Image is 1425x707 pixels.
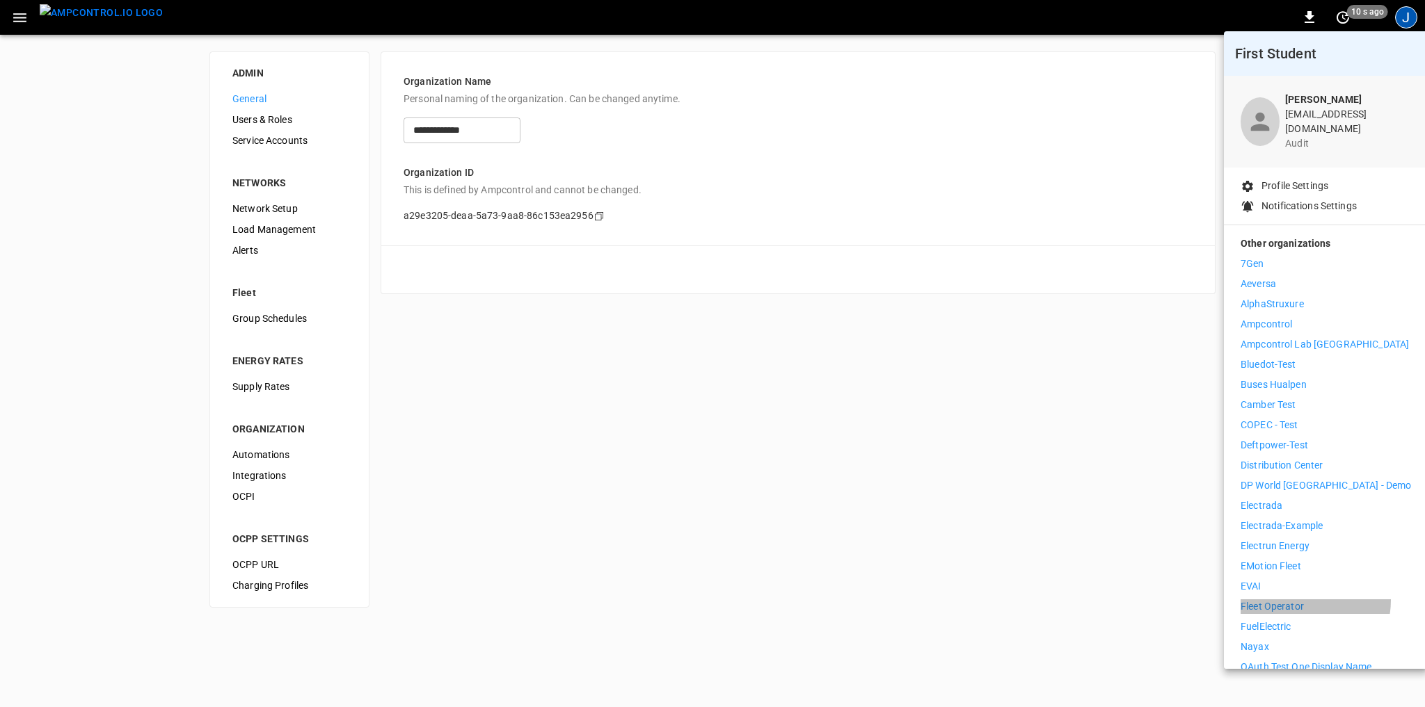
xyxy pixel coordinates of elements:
[1241,438,1308,453] p: Deftpower-Test
[1241,660,1372,674] p: OAuth Test One Display Name
[1285,136,1411,151] p: audit
[1241,236,1411,257] p: Other organizations
[1241,519,1323,533] p: Electrada-Example
[1241,357,1296,372] p: Bluedot-Test
[1241,257,1264,271] p: 7Gen
[1241,297,1304,311] p: AlphaStruxure
[1241,277,1276,291] p: Aeversa
[1261,179,1328,193] p: Profile Settings
[1241,398,1296,412] p: Camber Test
[1241,418,1298,432] p: COPEC - Test
[1241,559,1301,574] p: eMotion Fleet
[1235,42,1417,65] h6: First Student
[1241,498,1282,513] p: Electrada
[1241,619,1291,634] p: FuelElectric
[1241,458,1323,473] p: Distribution Center
[1241,317,1292,332] p: Ampcontrol
[1285,94,1362,105] b: [PERSON_NAME]
[1241,579,1261,594] p: EVAI
[1285,107,1411,136] p: [EMAIL_ADDRESS][DOMAIN_NAME]
[1241,97,1280,146] div: profile-icon
[1241,539,1309,553] p: Electrun Energy
[1241,377,1307,392] p: Buses Hualpen
[1261,199,1357,213] p: Notifications Settings
[1241,640,1269,654] p: Nayax
[1241,337,1409,352] p: Ampcontrol Lab [GEOGRAPHIC_DATA]
[1241,599,1304,614] p: Fleet Operator
[1241,478,1411,493] p: DP World [GEOGRAPHIC_DATA] - Demo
